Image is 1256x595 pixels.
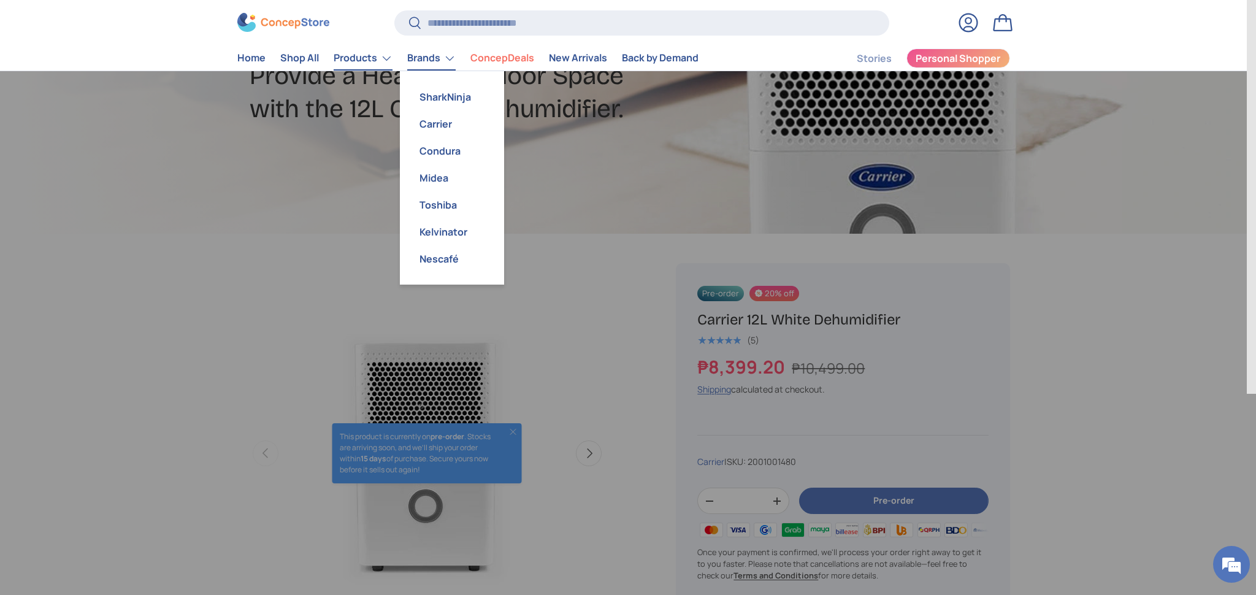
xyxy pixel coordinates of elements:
nav: Primary [237,46,699,71]
span: Personal Shopper [916,54,1000,64]
img: ConcepStore [237,13,329,33]
a: ConcepDeals [470,47,534,71]
a: Stories [857,47,892,71]
nav: Secondary [827,46,1010,71]
a: Back by Demand [622,47,699,71]
a: Shop All [280,47,319,71]
a: New Arrivals [549,47,607,71]
summary: Products [326,46,400,71]
a: Personal Shopper [906,48,1010,68]
summary: Brands [400,46,463,71]
a: Home [237,47,266,71]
